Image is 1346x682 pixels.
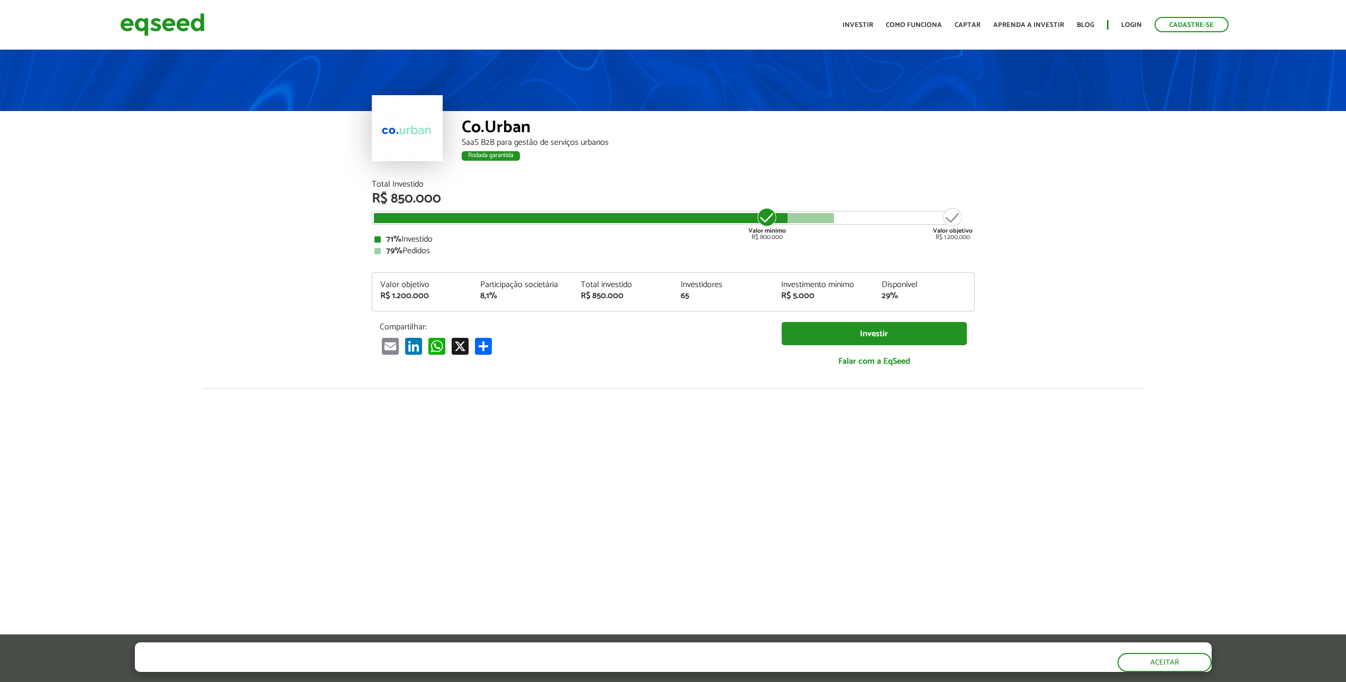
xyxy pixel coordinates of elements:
a: Investir [843,22,873,29]
a: Captar [955,22,981,29]
div: SaaS B2B para gestão de serviços urbanos [462,139,975,147]
div: Disponível [882,281,966,289]
a: Email [380,337,401,355]
a: LinkedIn [403,337,424,355]
div: Rodada garantida [462,151,520,161]
strong: Valor objetivo [933,226,973,236]
div: Investimento mínimo [781,281,866,289]
div: R$ 5.000 [781,292,866,300]
a: Cadastre-se [1155,17,1229,32]
div: R$ 1.200.000 [380,292,465,300]
a: Falar com a EqSeed [782,351,967,372]
div: Pedidos [374,247,972,255]
a: WhatsApp [426,337,447,355]
div: 65 [681,292,765,300]
h5: O site da EqSeed utiliza cookies para melhorar sua navegação. [135,642,518,659]
div: Investido [374,235,972,244]
a: política de privacidade e de cookies [274,662,397,671]
div: Participação societária [480,281,565,289]
div: R$ 1.200.000 [933,207,973,241]
p: Ao clicar em "aceitar", você aceita nossa . [135,661,518,671]
a: Aprenda a investir [993,22,1064,29]
a: X [450,337,471,355]
div: R$ 850.000 [372,192,975,206]
a: Blog [1077,22,1094,29]
strong: 79% [386,244,402,258]
p: Compartilhar: [380,322,766,332]
div: Total Investido [372,180,975,189]
a: Compartilhar [473,337,494,355]
div: R$ 850.000 [581,292,665,300]
div: 8,1% [480,292,565,300]
div: Investidores [681,281,765,289]
a: Como funciona [886,22,942,29]
button: Aceitar [1118,653,1212,672]
strong: 71% [386,232,401,246]
img: EqSeed [120,11,205,39]
strong: Valor mínimo [748,226,786,236]
a: Investir [782,322,967,346]
div: R$ 800.000 [747,207,787,241]
div: 29% [882,292,966,300]
div: Total investido [581,281,665,289]
div: Co.Urban [462,119,975,139]
a: Login [1121,22,1142,29]
div: Valor objetivo [380,281,465,289]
